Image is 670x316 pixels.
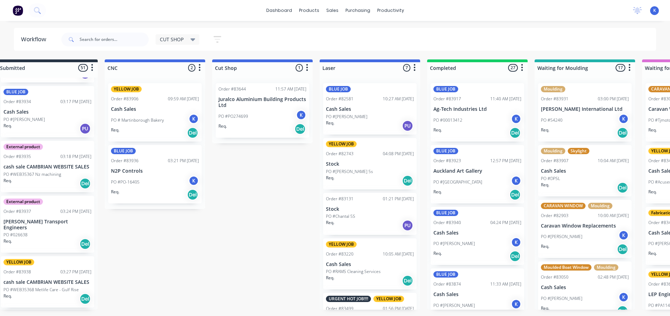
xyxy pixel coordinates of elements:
div: YELLOW JOBOrder #8390609:59 AM [DATE]Cash SalesPO # Martinborough BakeryKReq.Del [108,83,202,142]
div: 11:40 AM [DATE] [490,96,521,102]
div: 09:59 AM [DATE] [168,96,199,102]
p: Req. [541,127,549,133]
div: Order #82903 [541,213,568,219]
div: K [188,175,199,186]
div: Order #83907 [541,158,568,164]
div: Del [80,238,91,250]
div: products [296,5,323,16]
div: PU [402,120,413,131]
div: Order #83874 [433,281,461,287]
div: YELLOW JOBOrder #8393803:27 PM [DATE]cash sale CAMBRIAN WEBSITE SALESPO #WEB35368 Metlife Care - ... [1,256,94,308]
div: 02:48 PM [DATE] [598,274,629,280]
div: 10:27 AM [DATE] [383,96,414,102]
div: Order #83936 [111,158,139,164]
div: BLUE JOB [433,86,458,92]
img: Factory [13,5,23,16]
a: dashboard [263,5,296,16]
div: Order #83934 [3,99,31,105]
input: Search for orders... [80,33,149,46]
div: YELLOW JOB [111,86,142,92]
div: Order #83050 [541,274,568,280]
div: Del [80,178,91,189]
div: 03:24 PM [DATE] [60,208,91,215]
div: YELLOW JOB [326,141,357,147]
div: 01:56 PM [DATE] [383,306,414,312]
p: Req. [111,127,119,133]
p: [PERSON_NAME] Transport Engineers [3,219,91,231]
div: 10:04 AM [DATE] [598,158,629,164]
p: Req. [648,127,657,133]
div: 01:21 PM [DATE] [383,196,414,202]
p: Req. [326,220,334,226]
p: Req. [3,238,12,244]
p: PO #[PERSON_NAME] [541,295,582,302]
div: BLUE JOBOrder #8393603:21 PM [DATE]N2P ControlsPO #PO-16405KReq.Del [108,145,202,203]
p: PO #PO274699 [218,113,248,120]
div: Del [80,293,91,304]
div: 03:18 PM [DATE] [60,153,91,160]
p: PO #[PERSON_NAME] [541,234,582,240]
div: BLUE JOB [433,148,458,154]
div: YELLOW JOBOrder #8274304:08 PM [DATE]StockPO #[PERSON_NAME] 5sReq.Del [323,138,417,189]
div: Order #83906 [111,96,139,102]
p: Req. [218,123,227,129]
div: Del [402,275,413,286]
p: [PERSON_NAME] International Ltd [541,106,629,112]
p: PO #PO-16405 [111,179,140,185]
div: 10:05 AM [DATE] [383,251,414,257]
div: YELLOW JOB [373,296,404,302]
p: Cash Sales [326,106,414,112]
p: Cash Sales [541,285,629,290]
p: PO #WEB35368 Metlife Care - Gulf Rise [3,287,79,293]
p: Juralco Aluminium Building Products Ltd [218,96,306,108]
p: Cash Sales [3,109,91,115]
div: purchasing [342,5,374,16]
p: Cash Sales [433,292,521,297]
p: PO #WEB35367 Nz machining [3,171,61,178]
p: PO #54240 [541,117,563,123]
p: PO #[PERSON_NAME] [433,240,475,247]
div: Del [617,244,628,255]
div: Workflow [21,35,50,44]
div: BLUE JOB [433,271,458,278]
div: 12:57 PM [DATE] [490,158,521,164]
div: Order #83940 [433,220,461,226]
div: K [511,114,521,124]
div: Order #82743 [326,151,353,157]
p: Req. [3,293,12,299]
p: PO #[PERSON_NAME] [3,116,45,123]
p: Req. [326,120,334,126]
span: K [653,7,656,14]
div: External productOrder #8393703:24 PM [DATE][PERSON_NAME] Transport EngineersPO #026638Req.Del [1,196,94,253]
div: Del [617,127,628,138]
p: Cash Sales [326,261,414,267]
p: PO #[GEOGRAPHIC_DATA] [433,179,482,185]
div: Order #83935 [3,153,31,160]
div: Del [617,182,628,193]
p: PO #DPSL [541,175,560,182]
div: CARAVAN WINDOW [541,203,586,209]
p: PO #00013412 [433,117,462,123]
div: K [188,114,199,124]
div: Order #83131 [326,196,353,202]
div: K [618,114,629,124]
p: Req. [326,175,334,181]
div: MouldingOrder #8393103:00 PM [DATE][PERSON_NAME] International LtdPO #54240KReq.Del [538,83,632,142]
div: K [511,299,521,309]
div: BLUE JOB [433,210,458,216]
p: PO #[PERSON_NAME] 5s [326,168,373,175]
div: K [618,292,629,302]
div: sales [323,5,342,16]
div: YELLOW JOB [326,241,357,247]
div: URGENT HOT JOB!!!! [326,296,371,302]
div: Del [187,189,198,200]
div: BLUE JOBOrder #8394004:24 PM [DATE]Cash SalesPO #[PERSON_NAME]KReq.Del [431,207,524,265]
div: Order #83931 [541,96,568,102]
p: Ag-Tech Industries Ltd [433,106,521,112]
p: Req. [648,189,657,195]
div: YELLOW JOB [3,259,34,265]
div: BLUE JOBOrder #8392312:57 PM [DATE]Auckland Art GalleryPO #[GEOGRAPHIC_DATA]KReq.Del [431,145,524,203]
div: Moulding [594,264,618,271]
div: BLUE JOB [3,89,28,95]
p: Req. [433,189,442,195]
